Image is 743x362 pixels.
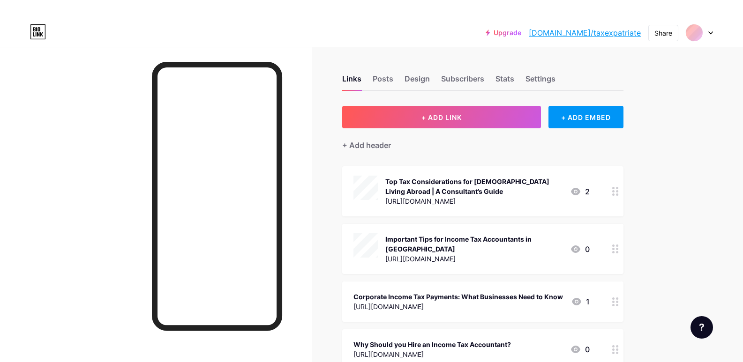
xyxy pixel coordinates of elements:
[353,292,563,302] div: Corporate Income Tax Payments: What Businesses Need to Know
[570,344,590,355] div: 0
[495,73,514,90] div: Stats
[385,254,563,264] div: [URL][DOMAIN_NAME]
[405,73,430,90] div: Design
[570,244,590,255] div: 0
[548,106,623,128] div: + ADD EMBED
[353,302,563,311] div: [URL][DOMAIN_NAME]
[570,186,590,197] div: 2
[353,340,511,349] div: Why Should you Hire an Income Tax Accountant?
[529,27,641,38] a: [DOMAIN_NAME]/taxexpatriate
[441,73,484,90] div: Subscribers
[385,234,563,254] div: Important Tips for Income Tax Accountants in [GEOGRAPHIC_DATA]
[486,29,521,37] a: Upgrade
[342,106,541,128] button: + ADD LINK
[571,296,590,307] div: 1
[342,140,391,151] div: + Add header
[525,73,555,90] div: Settings
[373,73,393,90] div: Posts
[421,113,462,121] span: + ADD LINK
[342,73,361,90] div: Links
[654,28,672,38] div: Share
[385,177,563,196] div: Top Tax Considerations for [DEMOGRAPHIC_DATA] Living Abroad | A Consultant’s Guide
[353,349,511,359] div: [URL][DOMAIN_NAME]
[385,196,563,206] div: [URL][DOMAIN_NAME]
